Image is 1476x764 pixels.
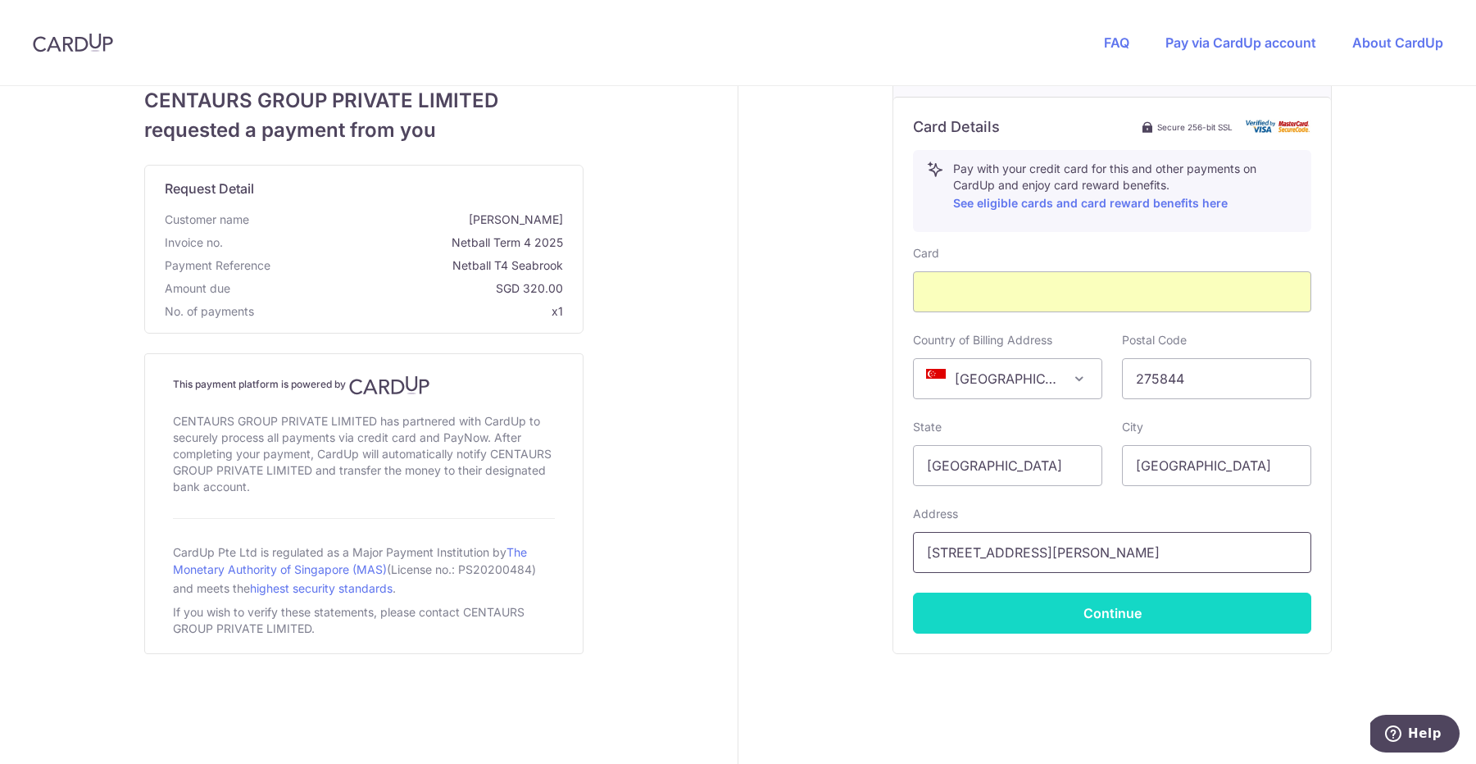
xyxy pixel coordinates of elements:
[173,410,555,498] div: CENTAURS GROUP PRIVATE LIMITED has partnered with CardUp to securely process all payments via cre...
[165,303,254,320] span: No. of payments
[913,245,939,261] label: Card
[237,280,563,297] span: SGD 320.00
[173,601,555,640] div: If you wish to verify these statements, please contact CENTAURS GROUP PRIVATE LIMITED.
[165,258,270,272] span: translation missing: en.payment_reference
[1122,419,1143,435] label: City
[229,234,563,251] span: Netball Term 4 2025
[913,419,942,435] label: State
[1165,34,1316,51] a: Pay via CardUp account
[165,234,223,251] span: Invoice no.
[165,280,230,297] span: Amount due
[349,375,429,395] img: CardUp
[913,332,1052,348] label: Country of Billing Address
[913,358,1102,399] span: Singapore
[1122,358,1311,399] input: Example 123456
[1122,332,1187,348] label: Postal Code
[913,506,958,522] label: Address
[913,593,1311,634] button: Continue
[33,33,113,52] img: CardUp
[913,117,1000,137] h6: Card Details
[1370,715,1460,756] iframe: Opens a widget where you can find more information
[914,359,1101,398] span: Singapore
[1352,34,1443,51] a: About CardUp
[165,180,254,197] span: translation missing: en.request_detail
[144,116,584,145] span: requested a payment from you
[277,257,563,274] span: Netball T4 Seabrook
[165,211,249,228] span: Customer name
[1246,120,1311,134] img: card secure
[927,282,1297,302] iframe: Secure card payment input frame
[953,196,1228,210] a: See eligible cards and card reward benefits here
[1104,34,1129,51] a: FAQ
[1157,121,1233,134] span: Secure 256-bit SSL
[173,375,555,395] h4: This payment platform is powered by
[250,581,393,595] a: highest security standards
[552,304,563,318] span: x1
[173,539,555,601] div: CardUp Pte Ltd is regulated as a Major Payment Institution by (License no.: PS20200484) and meets...
[256,211,563,228] span: [PERSON_NAME]
[953,161,1297,213] p: Pay with your credit card for this and other payments on CardUp and enjoy card reward benefits.
[144,86,584,116] span: CENTAURS GROUP PRIVATE LIMITED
